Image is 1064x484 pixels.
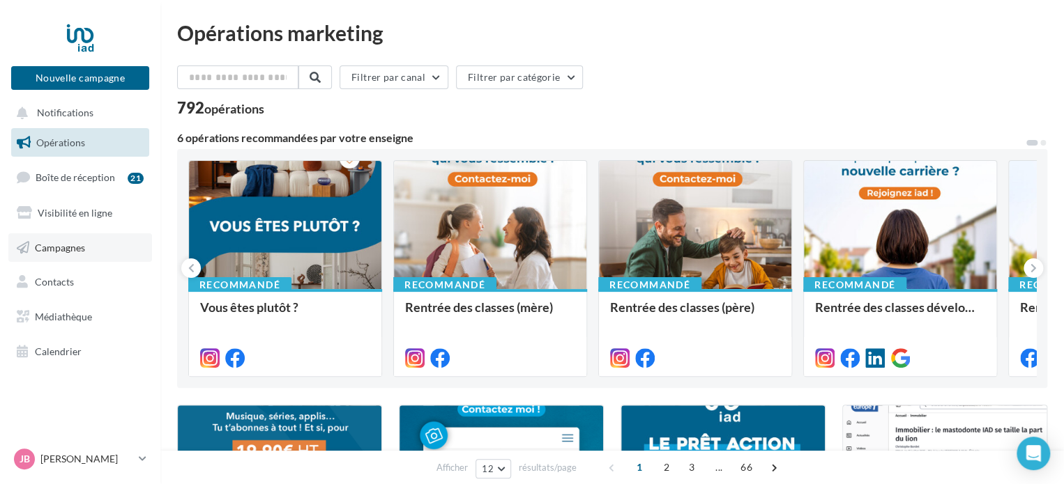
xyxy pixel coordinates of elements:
[708,456,730,478] span: ...
[405,300,575,328] div: Rentrée des classes (mère)
[8,162,152,192] a: Boîte de réception21
[128,173,144,184] div: 21
[735,456,758,478] span: 66
[8,337,152,366] a: Calendrier
[188,277,291,292] div: Recommandé
[177,132,1025,143] div: 6 opérations recommandées par votre enseigne
[35,345,82,357] span: Calendrier
[35,311,92,322] span: Médiathèque
[11,66,149,90] button: Nouvelle campagne
[36,171,115,183] span: Boîte de réception
[340,65,448,89] button: Filtrer par canal
[8,128,152,157] a: Opérations
[8,302,152,331] a: Médiathèque
[803,277,906,292] div: Recommandé
[482,463,494,474] span: 12
[628,456,651,478] span: 1
[8,267,152,297] a: Contacts
[519,461,577,474] span: résultats/page
[456,65,583,89] button: Filtrer par catégorie
[598,277,701,292] div: Recommandé
[35,241,85,253] span: Campagnes
[8,198,152,228] a: Visibilité en ligne
[436,461,468,474] span: Afficher
[610,300,780,328] div: Rentrée des classes (père)
[35,276,74,288] span: Contacts
[40,452,133,466] p: [PERSON_NAME]
[11,446,149,472] a: JB [PERSON_NAME]
[655,456,678,478] span: 2
[204,102,264,115] div: opérations
[1017,437,1050,470] div: Open Intercom Messenger
[36,136,85,148] span: Opérations
[177,100,264,116] div: 792
[476,459,511,478] button: 12
[681,456,703,478] span: 3
[20,452,30,466] span: JB
[200,300,370,328] div: Vous êtes plutôt ?
[393,277,496,292] div: Recommandé
[177,22,1047,43] div: Opérations marketing
[815,300,985,328] div: Rentrée des classes développement (conseillère)
[37,107,93,119] span: Notifications
[38,207,112,219] span: Visibilité en ligne
[8,233,152,263] a: Campagnes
